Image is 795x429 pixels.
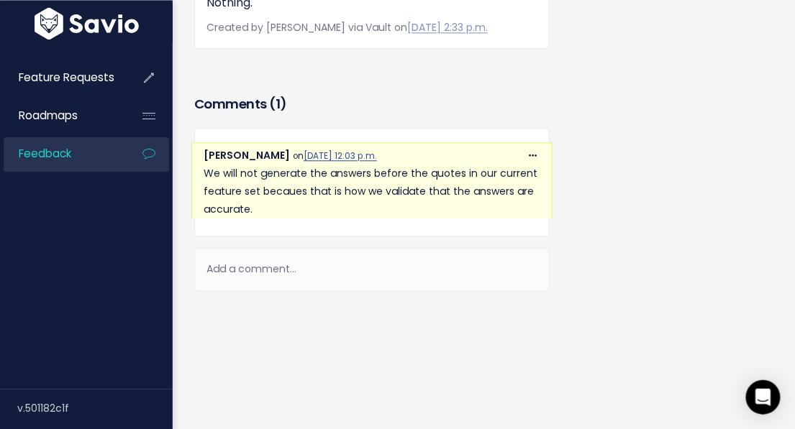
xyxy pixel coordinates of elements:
span: Roadmaps [19,108,78,123]
span: Feature Requests [19,70,114,85]
p: We will not generate the answers before the quotes in our current feature set becaues that is how... [204,165,540,219]
span: 1 [276,95,281,113]
a: Feedback [4,137,119,170]
span: Feedback [19,146,71,161]
span: [PERSON_NAME] [204,148,290,162]
div: Add a comment... [194,248,550,290]
a: Feature Requests [4,61,119,94]
div: Open Intercom Messenger [746,380,781,415]
span: Created by [PERSON_NAME] via Vault on [206,20,488,34]
div: v.501182c1f [17,389,173,427]
a: [DATE] 2:33 p.m. [407,20,488,34]
a: [DATE] 12:03 p.m. [304,150,377,162]
a: Roadmaps [4,99,119,132]
h3: Comments ( ) [194,94,550,114]
img: logo-white.9d6f32f41409.svg [31,6,142,39]
span: on [293,150,377,162]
